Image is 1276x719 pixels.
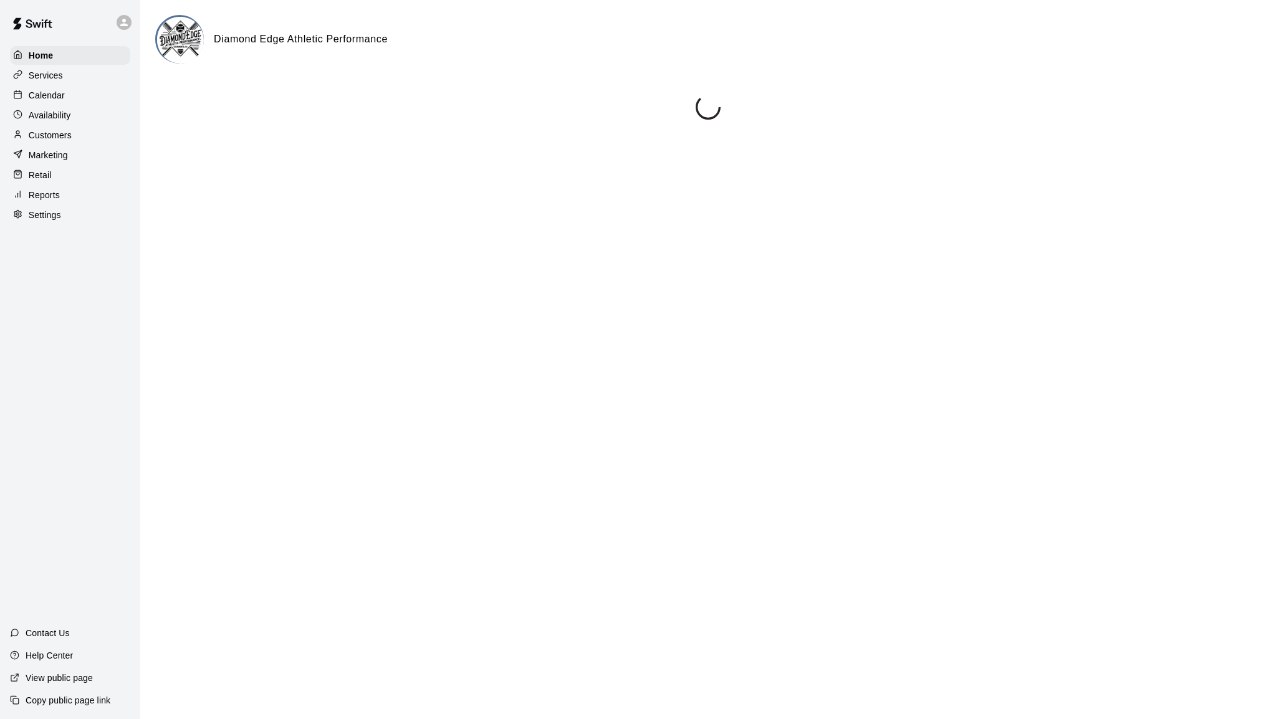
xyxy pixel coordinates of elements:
a: Retail [10,166,130,184]
p: Retail [29,169,52,181]
p: Help Center [26,649,73,662]
a: Settings [10,206,130,224]
p: Marketing [29,149,68,161]
p: Contact Us [26,627,70,639]
p: Services [29,69,63,82]
img: Diamond Edge Athletic Performance logo [157,17,204,64]
a: Availability [10,106,130,125]
p: Reports [29,189,60,201]
a: Reports [10,186,130,204]
p: Settings [29,209,61,221]
p: Home [29,49,54,62]
p: View public page [26,672,93,684]
p: Customers [29,129,72,141]
p: Calendar [29,89,65,102]
a: Marketing [10,146,130,164]
p: Copy public page link [26,694,110,707]
h6: Diamond Edge Athletic Performance [214,31,388,47]
a: Services [10,66,130,85]
a: Calendar [10,86,130,105]
a: Home [10,46,130,65]
p: Availability [29,109,71,121]
a: Customers [10,126,130,145]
